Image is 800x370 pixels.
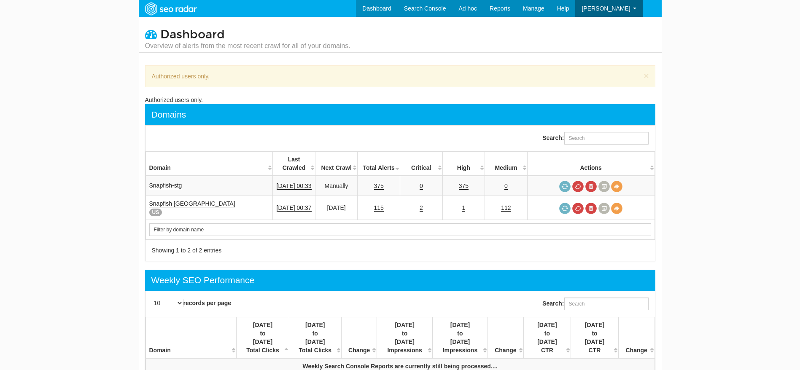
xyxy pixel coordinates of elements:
th: Critical: activate to sort column descending [400,152,442,176]
div: Domains [151,108,186,121]
a: Cancel in-progress audit [572,203,584,214]
th: Domain: activate to sort column ascending [145,152,273,176]
a: Crawl History [598,203,610,214]
label: Search: [542,132,648,145]
th: Next Crawl: activate to sort column descending [315,152,358,176]
th: 08/23/2025 to 08/29/2025 Impressions : activate to sort column ascending [432,317,488,359]
span: Dashboard [160,27,225,42]
a: Snapfish [GEOGRAPHIC_DATA] [149,200,235,207]
a: 375 [459,182,469,190]
a: Delete most recent audit [585,203,597,214]
i:  [145,28,157,40]
a: 0 [420,182,423,190]
a: Delete most recent audit [585,181,597,192]
th: Last Crawled: activate to sort column descending [273,152,315,176]
a: Cancel in-progress audit [572,181,584,192]
th: Total Alerts: activate to sort column ascending [358,152,400,176]
a: 115 [374,204,384,212]
a: [DATE] 00:37 [277,204,312,212]
label: records per page [152,299,232,307]
a: 112 [501,204,511,212]
th: Change : activate to sort column ascending [341,317,377,359]
span: Help [557,5,569,12]
span: [PERSON_NAME] [582,5,630,12]
div: Showing 1 to 2 of 2 entries [152,246,390,255]
th: High: activate to sort column descending [442,152,485,176]
input: Search: [564,298,649,310]
a: Request a crawl [559,203,571,214]
span: Ad hoc [458,5,477,12]
div: Weekly SEO Performance [151,274,255,287]
label: Search: [542,298,648,310]
small: Overview of alerts from the most recent crawl for all of your domains. [145,41,350,51]
a: View Domain Overview [611,181,622,192]
a: Crawl History [598,181,610,192]
th: Medium: activate to sort column descending [485,152,528,176]
th: Domain: activate to sort column ascending [145,317,237,359]
input: Search: [564,132,649,145]
td: [DATE] [315,196,358,220]
span: US [149,209,162,216]
span: Reports [490,5,510,12]
a: 0 [504,182,508,190]
th: 08/23/2025 to 08/29/2025 Total Clicks : activate to sort column ascending [289,317,341,359]
img: SEORadar [142,1,200,16]
span: Manage [523,5,544,12]
th: 08/16/2025 to 08/22/2025 Total Clicks : activate to sort column descending [237,317,289,359]
a: [DATE] 00:33 [277,182,312,190]
a: Snapfish-stg [149,182,182,189]
select: records per page [152,299,183,307]
th: Change : activate to sort column ascending [618,317,655,359]
th: 08/16/2025 to 08/22/2025 Impressions : activate to sort column ascending [377,317,432,359]
button: × [644,71,649,80]
div: Authorized users only. [145,65,655,87]
th: 08/23/2025 to 08/29/2025 CTR : activate to sort column ascending [571,317,619,359]
span: Request a crawl [559,181,571,192]
th: Change : activate to sort column ascending [488,317,523,359]
td: Manually [315,176,358,196]
strong: Weekly Search Console Reports are currently still being processed.... [303,363,498,370]
span: Search Console [404,5,446,12]
div: Authorized users only. [145,96,655,104]
a: 1 [462,204,465,212]
a: 375 [374,182,384,190]
a: 2 [420,204,423,212]
th: 08/16/2025 to 08/22/2025 CTR : activate to sort column ascending [523,317,571,359]
a: View Domain Overview [611,203,622,214]
input: Search [149,223,651,236]
th: Actions: activate to sort column ascending [527,152,655,176]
